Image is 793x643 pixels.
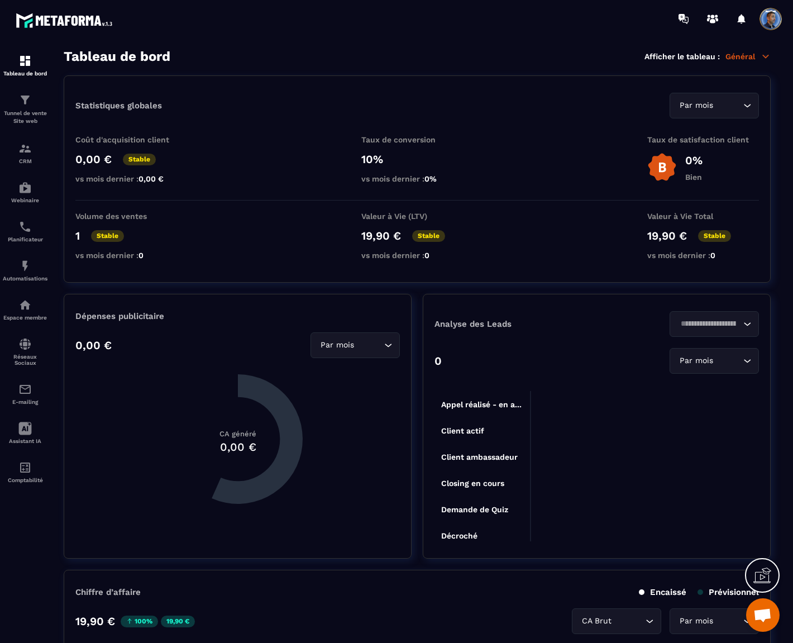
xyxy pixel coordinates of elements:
[614,615,643,627] input: Search for option
[3,374,47,413] a: emailemailE-mailing
[3,275,47,282] p: Automatisations
[75,251,187,260] p: vs mois dernier :
[3,399,47,405] p: E-mailing
[138,251,144,260] span: 0
[3,85,47,134] a: formationformationTunnel de vente Site web
[18,383,32,396] img: email
[138,174,164,183] span: 0,00 €
[3,70,47,77] p: Tableau de bord
[424,251,429,260] span: 0
[361,135,473,144] p: Taux de conversion
[75,311,400,321] p: Dépenses publicitaire
[3,46,47,85] a: formationformationTableau de bord
[710,251,715,260] span: 0
[412,230,445,242] p: Stable
[318,339,356,351] span: Par mois
[16,10,116,31] img: logo
[18,220,32,234] img: scheduler
[441,400,522,409] tspan: Appel réalisé - en a...
[677,318,741,330] input: Search for option
[18,337,32,351] img: social-network
[361,153,473,166] p: 10%
[670,608,759,634] div: Search for option
[3,453,47,492] a: accountantaccountantComptabilité
[746,598,780,632] div: Ouvrir le chat
[677,615,715,627] span: Par mois
[434,354,442,368] p: 0
[361,174,473,183] p: vs mois dernier :
[441,479,504,488] tspan: Closing en cours
[677,99,715,112] span: Par mois
[310,332,400,358] div: Search for option
[3,354,47,366] p: Réseaux Sociaux
[685,154,703,167] p: 0%
[3,158,47,164] p: CRM
[75,174,187,183] p: vs mois dernier :
[647,135,759,144] p: Taux de satisfaction client
[3,173,47,212] a: automationsautomationsWebinaire
[75,615,115,628] p: 19,90 €
[698,230,731,242] p: Stable
[3,438,47,444] p: Assistant IA
[3,251,47,290] a: automationsautomationsAutomatisations
[356,339,381,351] input: Search for option
[3,329,47,374] a: social-networksocial-networkRéseaux Sociaux
[18,298,32,312] img: automations
[3,134,47,173] a: formationformationCRM
[441,531,477,540] tspan: Décroché
[3,315,47,321] p: Espace membre
[64,49,170,64] h3: Tableau de bord
[161,616,195,627] p: 19,90 €
[715,99,741,112] input: Search for option
[18,461,32,474] img: accountant
[3,413,47,453] a: Assistant IA
[647,229,687,242] p: 19,90 €
[715,615,741,627] input: Search for option
[3,212,47,251] a: schedulerschedulerPlanificateur
[18,142,32,155] img: formation
[698,587,759,597] p: Prévisionnel
[18,54,32,68] img: formation
[3,109,47,125] p: Tunnel de vente Site web
[91,230,124,242] p: Stable
[434,319,597,329] p: Analyse des Leads
[647,212,759,221] p: Valeur à Vie Total
[441,426,484,435] tspan: Client actif
[572,608,661,634] div: Search for option
[441,453,518,461] tspan: Client ambassadeur
[3,236,47,242] p: Planificateur
[647,251,759,260] p: vs mois dernier :
[647,153,677,182] img: b-badge-o.b3b20ee6.svg
[715,355,741,367] input: Search for option
[18,93,32,107] img: formation
[424,174,437,183] span: 0%
[361,212,473,221] p: Valeur à Vie (LTV)
[75,135,187,144] p: Coût d'acquisition client
[75,153,112,166] p: 0,00 €
[75,212,187,221] p: Volume des ventes
[3,290,47,329] a: automationsautomationsEspace membre
[121,616,158,627] p: 100%
[579,615,614,627] span: CA Brut
[361,229,401,242] p: 19,90 €
[644,52,720,61] p: Afficher le tableau :
[639,587,686,597] p: Encaissé
[123,154,156,165] p: Stable
[441,505,508,514] tspan: Demande de Quiz
[75,339,112,352] p: 0,00 €
[670,348,759,374] div: Search for option
[670,93,759,118] div: Search for option
[75,587,141,597] p: Chiffre d’affaire
[18,259,32,273] img: automations
[18,181,32,194] img: automations
[685,173,703,182] p: Bien
[75,101,162,111] p: Statistiques globales
[677,355,715,367] span: Par mois
[3,477,47,483] p: Comptabilité
[75,229,80,242] p: 1
[670,311,759,337] div: Search for option
[361,251,473,260] p: vs mois dernier :
[725,51,771,61] p: Général
[3,197,47,203] p: Webinaire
